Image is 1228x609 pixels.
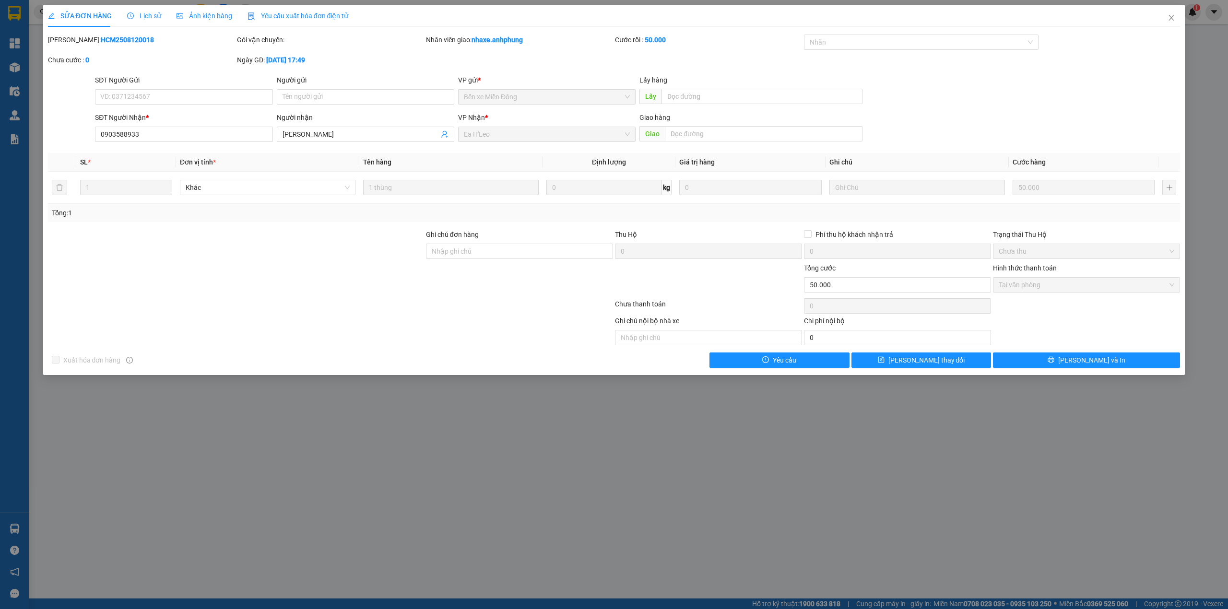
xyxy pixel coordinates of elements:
span: Định lượng [592,158,626,166]
input: Dọc đường [661,89,862,104]
span: Thu Hộ [615,231,637,238]
div: Trạng thái Thu Hộ [993,229,1180,240]
button: exclamation-circleYêu cầu [709,352,850,368]
span: save [878,356,885,364]
div: Tổng: 1 [52,208,473,218]
b: HCM2508120018 [101,36,154,44]
span: Phí thu hộ khách nhận trả [812,229,897,240]
b: 0 [85,56,89,64]
input: Nhập ghi chú [615,330,802,345]
span: Lịch sử [127,12,161,20]
span: VP Nhận [458,114,485,121]
span: Tại văn phòng [999,278,1174,292]
span: [PERSON_NAME] thay đổi [888,355,965,365]
span: Chưa thu [999,244,1174,258]
span: kg [662,180,672,195]
input: 0 [679,180,821,195]
span: SỬA ĐƠN HÀNG [48,12,112,20]
span: edit [48,12,55,19]
div: [PERSON_NAME]: [48,35,235,45]
span: Cước hàng [1013,158,1046,166]
div: Gói vận chuyển: [237,35,424,45]
button: Close [1158,5,1185,32]
span: Lấy [639,89,661,104]
div: Chi phí nội bộ [804,316,991,330]
span: Ea H'Leo [464,127,630,141]
input: Dọc đường [665,126,862,141]
span: Yêu cầu [773,355,796,365]
span: Tổng cước [804,264,836,272]
div: Ghi chú nội bộ nhà xe [615,316,802,330]
span: Yêu cầu xuất hóa đơn điện tử [248,12,349,20]
label: Hình thức thanh toán [993,264,1057,272]
div: Ngày GD: [237,55,424,65]
span: [PERSON_NAME] và In [1058,355,1125,365]
div: Nhân viên giao: [426,35,613,45]
img: icon [248,12,255,20]
span: exclamation-circle [762,356,769,364]
div: Cước rồi : [615,35,802,45]
span: Tên hàng [363,158,391,166]
span: Khác [186,180,350,195]
div: SĐT Người Nhận [95,112,272,123]
span: Ảnh kiện hàng [177,12,232,20]
input: 0 [1013,180,1155,195]
button: plus [1162,180,1176,195]
input: Ghi Chú [829,180,1005,195]
span: Bến xe Miền Đông [464,90,630,104]
span: Lấy hàng [639,76,667,84]
span: Đơn vị tính [180,158,216,166]
div: Người nhận [277,112,454,123]
span: info-circle [126,357,133,363]
b: 50.000 [645,36,666,44]
th: Ghi chú [826,153,1009,172]
label: Ghi chú đơn hàng [426,231,479,238]
span: close [1168,14,1175,22]
b: [DATE] 17:49 [266,56,305,64]
button: delete [52,180,67,195]
div: Người gửi [277,75,454,85]
b: nhaxe.anhphung [472,36,523,44]
div: Chưa thanh toán [614,299,803,316]
input: Ghi chú đơn hàng [426,244,613,259]
span: Xuất hóa đơn hàng [59,355,125,365]
span: Giá trị hàng [679,158,715,166]
div: Chưa cước : [48,55,235,65]
button: printer[PERSON_NAME] và In [993,352,1180,368]
span: SL [80,158,88,166]
div: VP gửi [458,75,636,85]
input: VD: Bàn, Ghế [363,180,539,195]
div: SĐT Người Gửi [95,75,272,85]
span: printer [1048,356,1054,364]
span: user-add [441,130,449,138]
span: clock-circle [127,12,134,19]
button: save[PERSON_NAME] thay đổi [851,352,992,368]
span: Giao [639,126,665,141]
span: picture [177,12,183,19]
span: Giao hàng [639,114,670,121]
